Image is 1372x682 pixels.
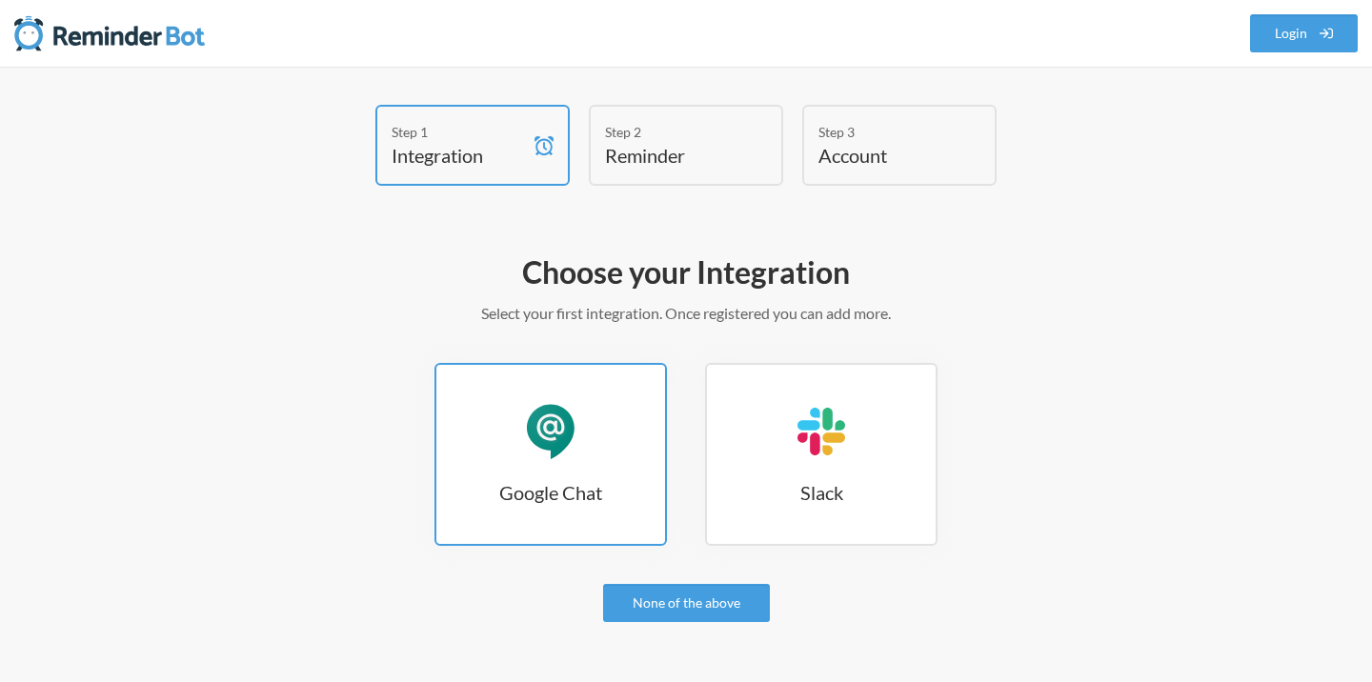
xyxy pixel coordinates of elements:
[133,252,1239,292] h2: Choose your Integration
[133,302,1239,325] p: Select your first integration. Once registered you can add more.
[1250,14,1359,52] a: Login
[14,14,205,52] img: Reminder Bot
[818,142,952,169] h4: Account
[436,479,665,506] h3: Google Chat
[707,479,936,506] h3: Slack
[818,122,952,142] div: Step 3
[605,122,738,142] div: Step 2
[392,122,525,142] div: Step 1
[392,142,525,169] h4: Integration
[603,584,770,622] a: None of the above
[605,142,738,169] h4: Reminder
